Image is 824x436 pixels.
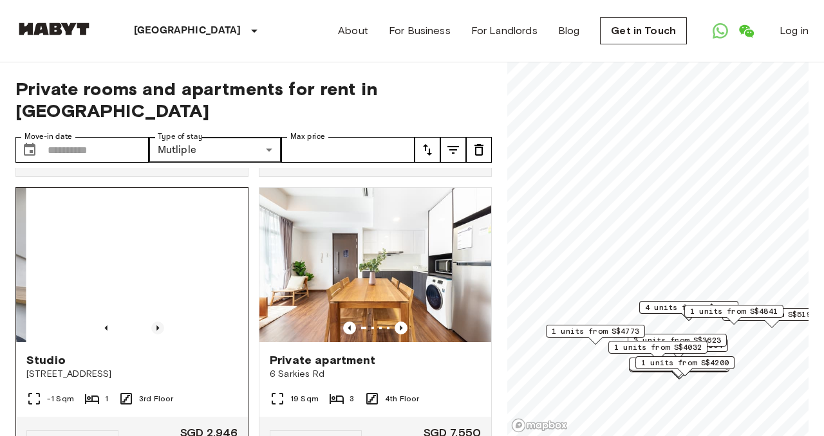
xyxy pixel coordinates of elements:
[633,334,721,346] span: 3 units from S$3623
[134,23,241,39] p: [GEOGRAPHIC_DATA]
[511,418,568,433] a: Mapbox logo
[629,339,728,359] div: Map marker
[151,322,164,334] button: Previous image
[629,358,728,377] div: Map marker
[15,23,93,35] img: Habyt
[628,334,727,354] div: Map marker
[158,131,203,142] label: Type of stay
[440,137,466,163] button: tune
[707,18,733,44] a: Open WhatsApp
[641,357,729,368] span: 1 units from S$4200
[614,341,702,353] span: 1 units from S$4032
[26,368,238,381] span: [STREET_ADDRESS]
[385,393,419,404] span: 4th Floor
[546,325,645,345] div: Map marker
[343,322,356,334] button: Previous image
[552,325,639,337] span: 1 units from S$4773
[639,301,738,321] div: Map marker
[780,23,809,39] a: Log in
[24,131,72,142] label: Move-in date
[395,322,407,334] button: Previous image
[338,23,368,39] a: About
[635,358,722,370] span: 1 units from S$4410
[415,137,440,163] button: tune
[15,78,492,122] span: Private rooms and apartments for rent in [GEOGRAPHIC_DATA]
[600,17,687,44] a: Get in Touch
[290,393,319,404] span: 19 Sqm
[100,322,113,334] button: Previous image
[26,188,257,342] img: Marketing picture of unit SG-01-062-007-01
[690,305,778,317] span: 1 units from S$4841
[259,188,491,342] img: Marketing picture of unit SG-01-003-005-01
[105,393,108,404] span: 1
[17,137,42,163] button: Choose date
[149,137,282,163] div: Mutliple
[466,137,492,163] button: tune
[270,368,481,381] span: 6 Sarkies Rd
[608,341,707,361] div: Map marker
[290,131,325,142] label: Max price
[389,23,451,39] a: For Business
[558,23,580,39] a: Blog
[733,18,759,44] a: Open WeChat
[47,393,74,404] span: -1 Sqm
[139,393,173,404] span: 3rd Floor
[270,352,376,368] span: Private apartment
[471,23,538,39] a: For Landlords
[350,393,354,404] span: 3
[635,356,735,376] div: Map marker
[645,302,733,313] span: 4 units from S$5944
[26,352,66,368] span: Studio
[684,305,783,325] div: Map marker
